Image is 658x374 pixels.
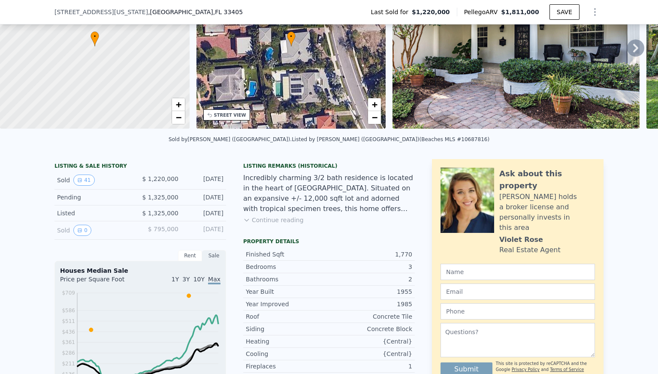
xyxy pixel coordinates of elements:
div: Cooling [246,350,329,358]
tspan: $361 [62,339,75,345]
span: $ 1,220,000 [142,175,178,182]
div: 3 [329,262,412,271]
span: • [287,33,296,40]
div: Concrete Tile [329,312,412,321]
div: Year Improved [246,300,329,308]
span: [STREET_ADDRESS][US_STATE] [54,8,148,16]
span: Pellego ARV [464,8,501,16]
span: Max [208,276,220,284]
div: Sold [57,225,133,236]
input: Phone [441,303,595,320]
div: Roof [246,312,329,321]
span: − [175,112,181,123]
div: Property details [243,238,415,245]
div: [PERSON_NAME] holds a broker license and personally invests in this area [499,192,595,233]
span: , FL 33405 [213,9,243,15]
span: 1Y [172,276,179,283]
tspan: $586 [62,308,75,314]
div: Houses Median Sale [60,266,220,275]
div: Pending [57,193,133,202]
div: 2 [329,275,412,284]
button: View historical data [73,225,91,236]
tspan: $211 [62,361,75,367]
div: Ask about this property [499,168,595,192]
a: Zoom out [368,111,381,124]
input: Email [441,284,595,300]
div: STREET VIEW [214,112,246,118]
span: − [372,112,377,123]
div: Concrete Block [329,325,412,333]
div: Violet Rose [499,235,543,245]
div: Sale [202,250,226,261]
tspan: $511 [62,318,75,324]
a: Terms of Service [550,367,584,372]
tspan: $436 [62,329,75,335]
span: $ 1,325,000 [142,210,178,217]
div: Rent [178,250,202,261]
div: 1,770 [329,250,412,259]
div: [DATE] [185,193,223,202]
div: Incredibly charming 3/2 bath residence is located in the heart of [GEOGRAPHIC_DATA]. Situated on ... [243,173,415,214]
span: 10Y [193,276,205,283]
div: Siding [246,325,329,333]
div: Sold by [PERSON_NAME] ([GEOGRAPHIC_DATA]) . [169,136,292,142]
span: $1,811,000 [501,9,539,15]
span: $ 1,325,000 [142,194,178,201]
div: {Central} [329,350,412,358]
span: $ 795,000 [148,226,178,232]
div: Price per Square Foot [60,275,140,289]
div: Fireplaces [246,362,329,371]
div: 1 [329,362,412,371]
div: • [91,31,99,46]
tspan: $709 [62,290,75,296]
div: 1955 [329,287,412,296]
div: Listing Remarks (Historical) [243,163,415,169]
div: Listed by [PERSON_NAME] ([GEOGRAPHIC_DATA]) (Beaches MLS #10687816) [292,136,489,142]
div: Heating [246,337,329,346]
span: , [GEOGRAPHIC_DATA] [148,8,243,16]
div: LISTING & SALE HISTORY [54,163,226,171]
div: Finished Sqft [246,250,329,259]
span: • [91,33,99,40]
div: Real Estate Agent [499,245,561,255]
div: 1985 [329,300,412,308]
input: Name [441,264,595,280]
span: + [175,99,181,110]
div: [DATE] [185,209,223,217]
a: Zoom in [368,98,381,111]
span: 3Y [182,276,190,283]
tspan: $286 [62,350,75,356]
div: Listed [57,209,133,217]
div: [DATE] [185,225,223,236]
div: Sold [57,175,133,186]
button: Continue reading [243,216,304,224]
div: Year Built [246,287,329,296]
a: Privacy Policy [512,367,540,372]
button: View historical data [73,175,94,186]
div: {Central} [329,337,412,346]
div: [DATE] [185,175,223,186]
span: $1,220,000 [412,8,450,16]
a: Zoom out [172,111,185,124]
div: Bathrooms [246,275,329,284]
span: Last Sold for [371,8,412,16]
span: + [372,99,377,110]
div: Bedrooms [246,262,329,271]
button: Show Options [586,3,604,21]
div: • [287,31,296,46]
a: Zoom in [172,98,185,111]
button: SAVE [549,4,580,20]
